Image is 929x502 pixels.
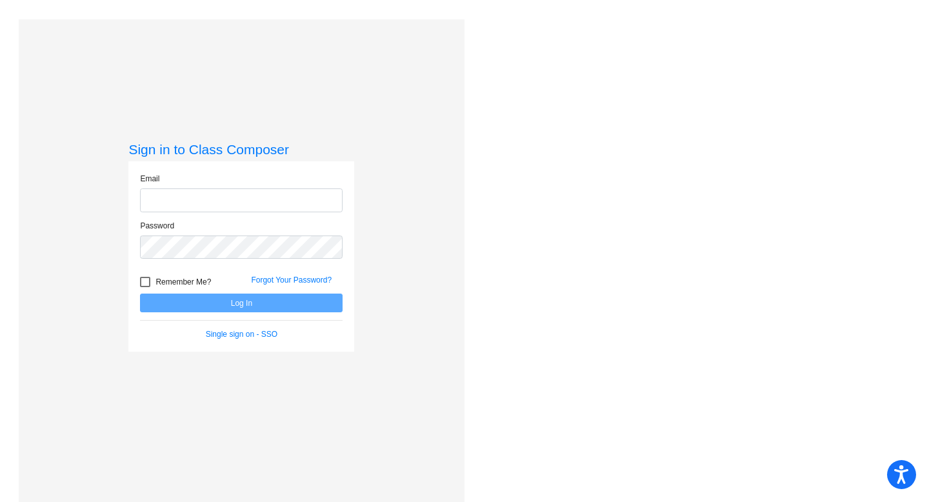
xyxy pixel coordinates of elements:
a: Forgot Your Password? [251,276,332,285]
h3: Sign in to Class Composer [128,141,354,157]
label: Password [140,220,174,232]
label: Email [140,173,159,185]
button: Log In [140,294,343,312]
span: Remember Me? [155,274,211,290]
a: Single sign on - SSO [206,330,277,339]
